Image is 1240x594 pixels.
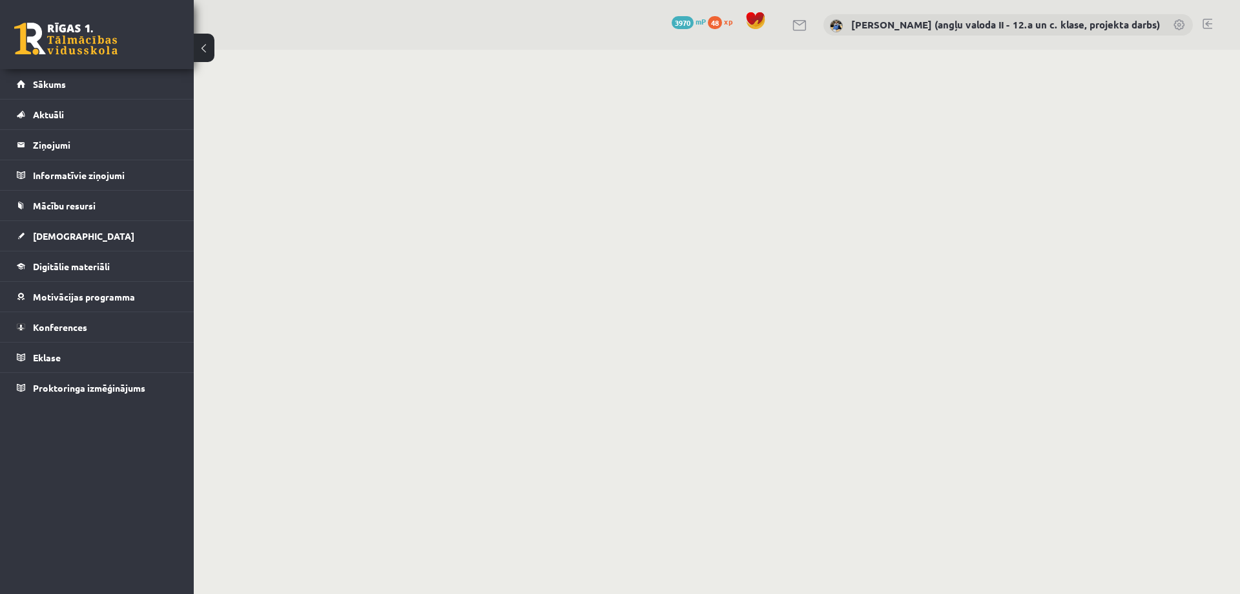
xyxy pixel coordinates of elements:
a: Eklase [17,343,178,372]
span: 3970 [672,16,694,29]
span: Proktoringa izmēģinājums [33,382,145,394]
a: Konferences [17,312,178,342]
a: [DEMOGRAPHIC_DATA] [17,221,178,251]
img: Katrīne Laizāne (angļu valoda II - 12.a un c. klase, projekta darbs) [830,19,843,32]
a: Motivācijas programma [17,282,178,312]
a: Rīgas 1. Tālmācības vidusskola [14,23,118,55]
span: Konferences [33,321,87,333]
a: Sākums [17,69,178,99]
span: [DEMOGRAPHIC_DATA] [33,230,134,242]
span: Digitālie materiāli [33,260,110,272]
a: Digitālie materiāli [17,251,178,281]
a: 3970 mP [672,16,706,27]
span: Eklase [33,352,61,363]
a: Informatīvie ziņojumi [17,160,178,190]
legend: Ziņojumi [33,130,178,160]
span: 48 [708,16,722,29]
span: Motivācijas programma [33,291,135,302]
span: mP [696,16,706,27]
a: Ziņojumi [17,130,178,160]
legend: Informatīvie ziņojumi [33,160,178,190]
span: Aktuāli [33,109,64,120]
a: Aktuāli [17,100,178,129]
a: [PERSON_NAME] (angļu valoda II - 12.a un c. klase, projekta darbs) [851,18,1160,31]
a: Mācību resursi [17,191,178,220]
a: Proktoringa izmēģinājums [17,373,178,403]
a: 48 xp [708,16,739,27]
span: xp [724,16,732,27]
span: Sākums [33,78,66,90]
span: Mācību resursi [33,200,96,211]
